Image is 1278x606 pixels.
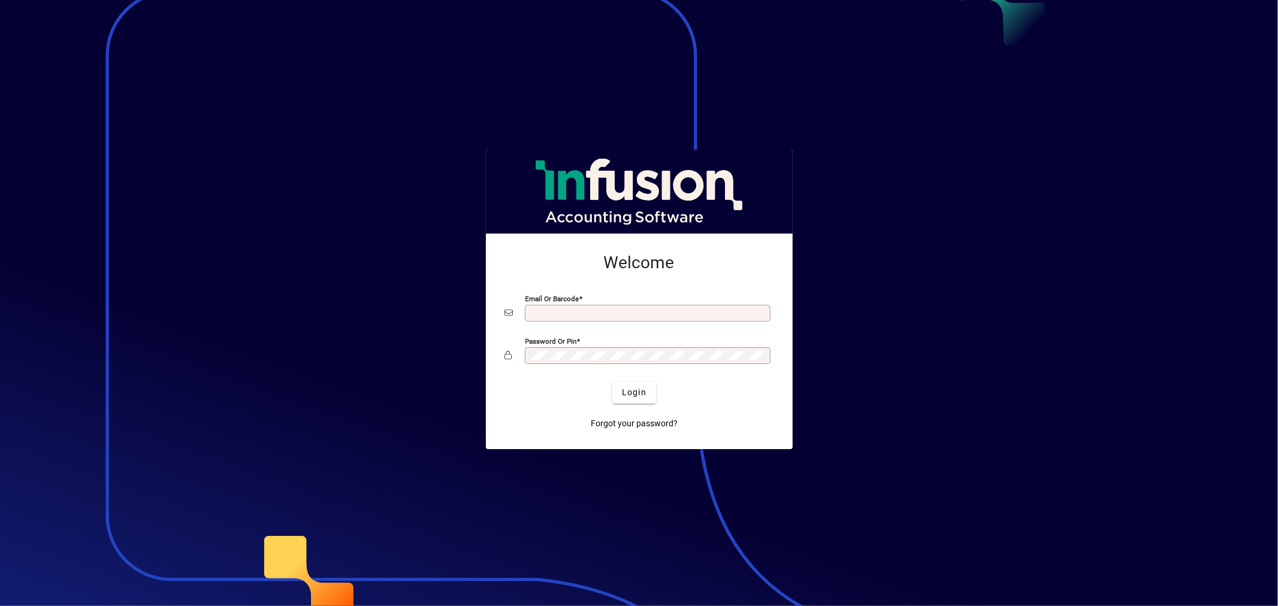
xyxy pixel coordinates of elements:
span: Forgot your password? [591,417,678,430]
mat-label: Password or Pin [525,337,577,345]
mat-label: Email or Barcode [525,294,579,302]
button: Login [612,382,656,404]
h2: Welcome [505,253,774,273]
span: Login [622,386,646,399]
a: Forgot your password? [586,413,682,435]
